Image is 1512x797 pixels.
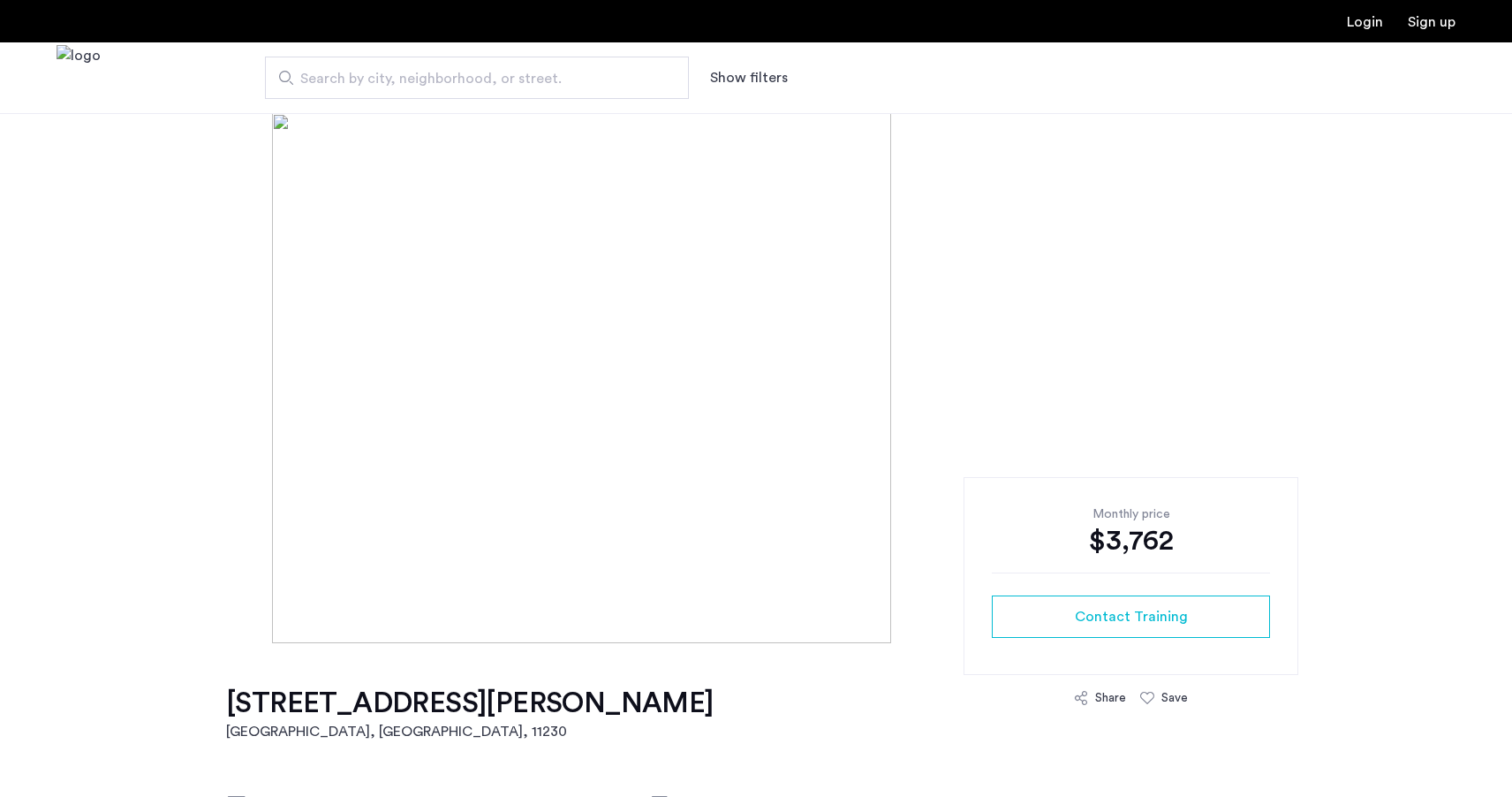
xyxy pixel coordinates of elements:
[226,721,714,742] h2: [GEOGRAPHIC_DATA], [GEOGRAPHIC_DATA] , 11230
[265,57,689,99] input: Apartment Search
[226,686,714,721] h1: [STREET_ADDRESS][PERSON_NAME]
[272,113,1240,643] img: [object%20Object]
[226,686,714,742] a: [STREET_ADDRESS][PERSON_NAME][GEOGRAPHIC_DATA], [GEOGRAPHIC_DATA], 11230
[57,45,101,111] a: Cazamio Logo
[1161,689,1188,707] div: Save
[710,67,788,88] button: Show or hide filters
[1347,15,1383,29] a: Login
[992,523,1270,558] div: $3,762
[300,68,639,89] span: Search by city, neighborhood, or street.
[1408,15,1455,29] a: Registration
[992,505,1270,523] div: Monthly price
[1075,606,1188,627] span: Contact Training
[1095,689,1126,707] div: Share
[57,45,101,111] img: logo
[992,596,1270,638] button: button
